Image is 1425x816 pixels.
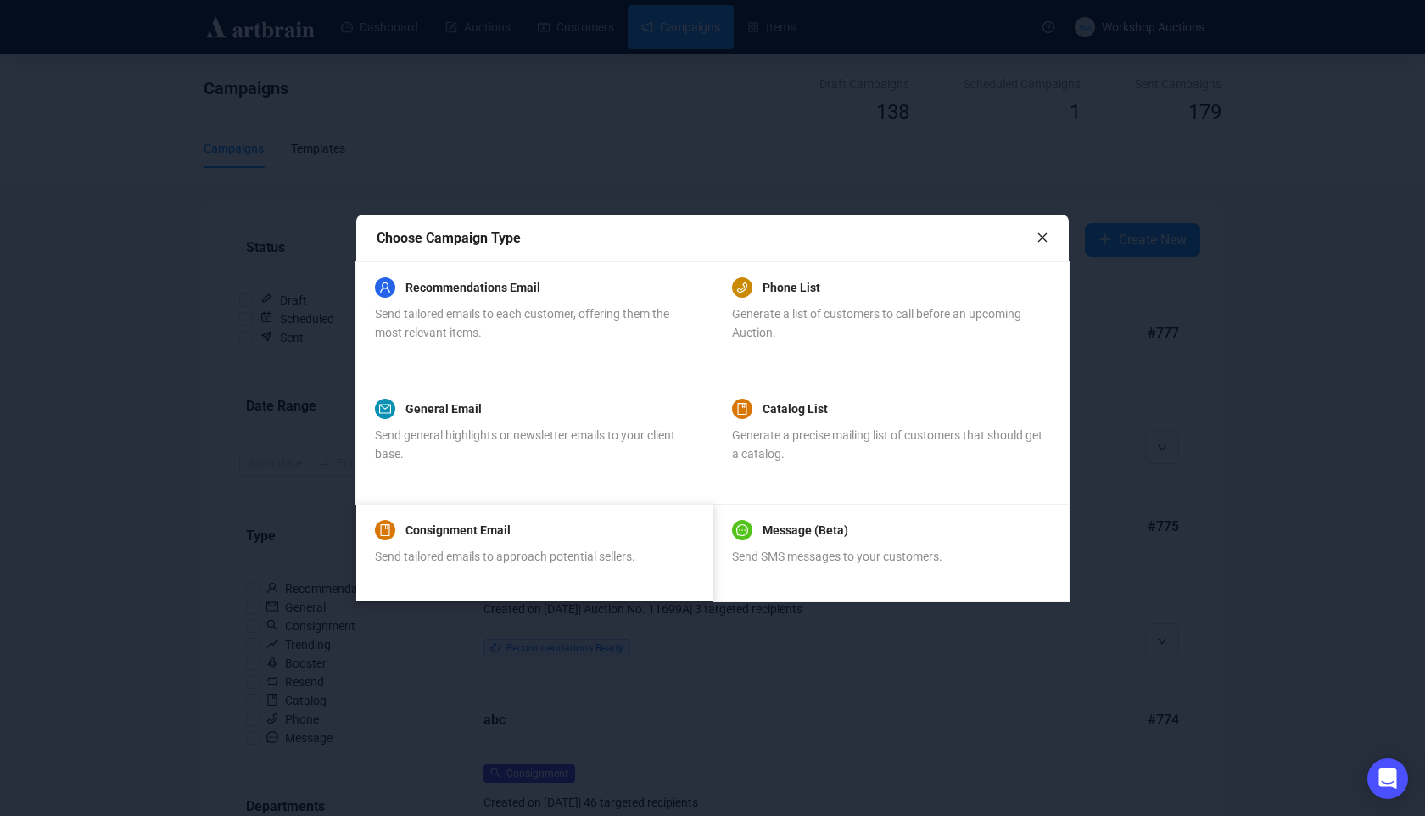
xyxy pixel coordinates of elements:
span: Generate a list of customers to call before an upcoming Auction. [732,307,1021,339]
a: Phone List [763,277,820,298]
a: Catalog List [763,399,828,419]
a: General Email [405,399,482,419]
span: Send tailored emails to approach potential sellers. [375,550,635,563]
a: Consignment Email [405,520,511,540]
span: Send tailored emails to each customer, offering them the most relevant items. [375,307,669,339]
span: mail [379,403,391,415]
span: book [379,524,391,536]
span: message [736,524,748,536]
div: Choose Campaign Type [377,227,1037,249]
span: phone [736,282,748,293]
span: Generate a precise mailing list of customers that should get a catalog. [732,428,1042,461]
div: Open Intercom Messenger [1367,758,1408,799]
span: Send SMS messages to your customers. [732,550,942,563]
span: close [1037,232,1048,243]
span: book [736,403,748,415]
span: Send general highlights or newsletter emails to your client base. [375,428,675,461]
span: user [379,282,391,293]
a: Message (Beta) [763,520,848,540]
a: Recommendations Email [405,277,540,298]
